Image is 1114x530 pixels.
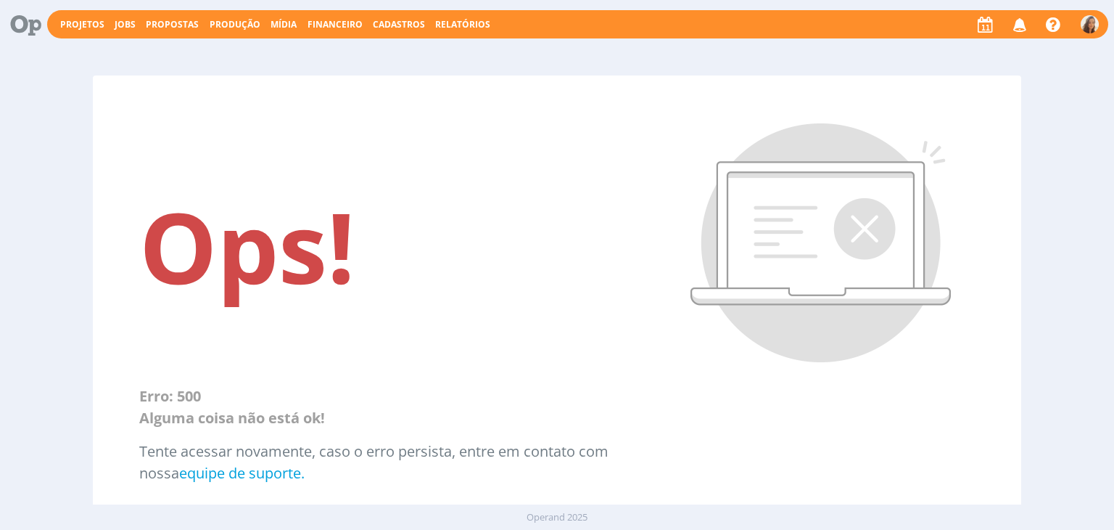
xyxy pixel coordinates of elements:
[689,122,953,365] img: Erro: 500
[308,18,363,30] a: Financeiro
[373,18,425,30] span: Cadastros
[139,187,625,305] h1: Ops!
[205,19,265,30] button: Produção
[60,18,104,30] a: Projetos
[179,463,305,483] a: equipe de suporte.
[303,19,367,30] button: Financeiro
[56,19,109,30] button: Projetos
[1081,15,1099,33] img: V
[139,429,625,484] div: Tente acessar novamente, caso o erro persista, entre em contato com nossa
[110,19,140,30] button: Jobs
[139,386,325,428] span: Erro: 500 Alguma coisa não está ok!
[146,18,199,30] span: Propostas
[115,18,136,30] a: Jobs
[141,19,203,30] button: Propostas
[1080,12,1099,37] button: V
[271,18,297,30] a: Mídia
[435,18,490,30] a: Relatórios
[431,19,495,30] button: Relatórios
[210,18,260,30] a: Produção
[368,19,429,30] button: Cadastros
[266,19,301,30] button: Mídia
